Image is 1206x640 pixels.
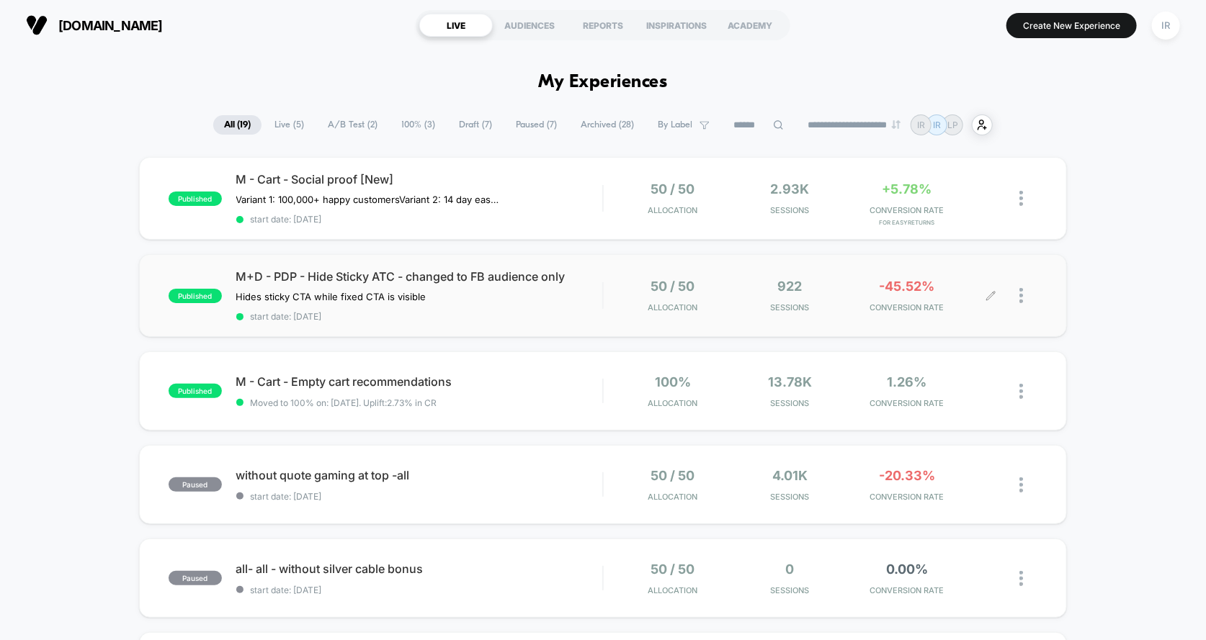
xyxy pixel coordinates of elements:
span: -45.52% [879,279,934,294]
span: published [169,191,222,206]
span: CONVERSION RATE [852,585,962,595]
span: 4.01k [772,468,808,483]
span: 50 / 50 [651,562,694,577]
div: INSPIRATIONS [640,14,713,37]
span: start date: [DATE] [236,214,603,225]
span: 100% ( 3 ) [390,115,446,135]
span: +5.78% [882,181,932,197]
img: close [1019,384,1023,399]
span: CONVERSION RATE [852,205,962,215]
span: 50 / 50 [651,468,694,483]
div: ACADEMY [713,14,787,37]
span: Sessions [735,492,845,502]
span: Variant 1: 100,000+ happy customersVariant 2: 14 day easy returns (paused) [236,194,504,205]
span: 50 / 50 [651,279,694,294]
span: Allocation [648,302,697,312]
img: close [1019,191,1023,206]
span: published [169,384,222,398]
span: all- all - without silver cable bonus [236,562,603,576]
span: Moved to 100% on: [DATE] . Uplift: 2.73% in CR [251,397,437,408]
span: CONVERSION RATE [852,302,962,312]
span: Draft ( 7 ) [448,115,503,135]
div: AUDIENCES [493,14,566,37]
div: LIVE [419,14,493,37]
span: [DOMAIN_NAME] [58,18,163,33]
span: start date: [DATE] [236,311,603,322]
img: Visually logo [26,14,48,36]
span: Hides sticky CTA while fixed CTA is visible [236,291,426,302]
span: published [169,289,222,303]
img: close [1019,571,1023,586]
div: REPORTS [566,14,640,37]
p: IR [933,120,941,130]
span: Allocation [648,205,697,215]
img: close [1019,288,1023,303]
span: M - Cart - Empty cart recommendations [236,374,603,389]
span: M - Cart - Social proof [New] [236,172,603,186]
img: end [892,120,901,129]
img: close [1019,477,1023,492]
span: A/B Test ( 2 ) [317,115,388,135]
span: 13.78k [768,374,812,389]
span: Paused ( 7 ) [505,115,568,135]
button: IR [1148,11,1184,40]
span: 922 [777,279,802,294]
span: 100% [655,374,691,389]
span: without quote gaming at top -all [236,468,603,482]
span: All ( 19 ) [213,115,262,135]
span: -20.33% [879,468,935,483]
span: start date: [DATE] [236,491,603,502]
span: Allocation [648,492,697,502]
span: paused [169,477,222,492]
span: 0.00% [886,562,928,577]
span: for EasyReturns [852,219,962,226]
span: By Label [658,120,692,130]
p: LP [947,120,958,130]
span: CONVERSION RATE [852,398,962,408]
span: start date: [DATE] [236,585,603,595]
span: paused [169,571,222,585]
span: 1.26% [887,374,926,389]
span: Allocation [648,585,697,595]
span: Sessions [735,398,845,408]
h1: My Experiences [539,72,668,93]
span: Sessions [735,302,845,312]
span: Archived ( 28 ) [570,115,645,135]
button: [DOMAIN_NAME] [22,14,167,37]
span: M+D - PDP - Hide Sticky ATC - changed to FB audience only [236,269,603,284]
p: IR [917,120,925,130]
span: 0 [785,562,794,577]
span: CONVERSION RATE [852,492,962,502]
span: Allocation [648,398,697,408]
div: IR [1152,12,1180,40]
button: Create New Experience [1006,13,1137,38]
span: Sessions [735,205,845,215]
span: 50 / 50 [651,181,694,197]
span: Sessions [735,585,845,595]
span: Live ( 5 ) [264,115,315,135]
span: 2.93k [770,181,809,197]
